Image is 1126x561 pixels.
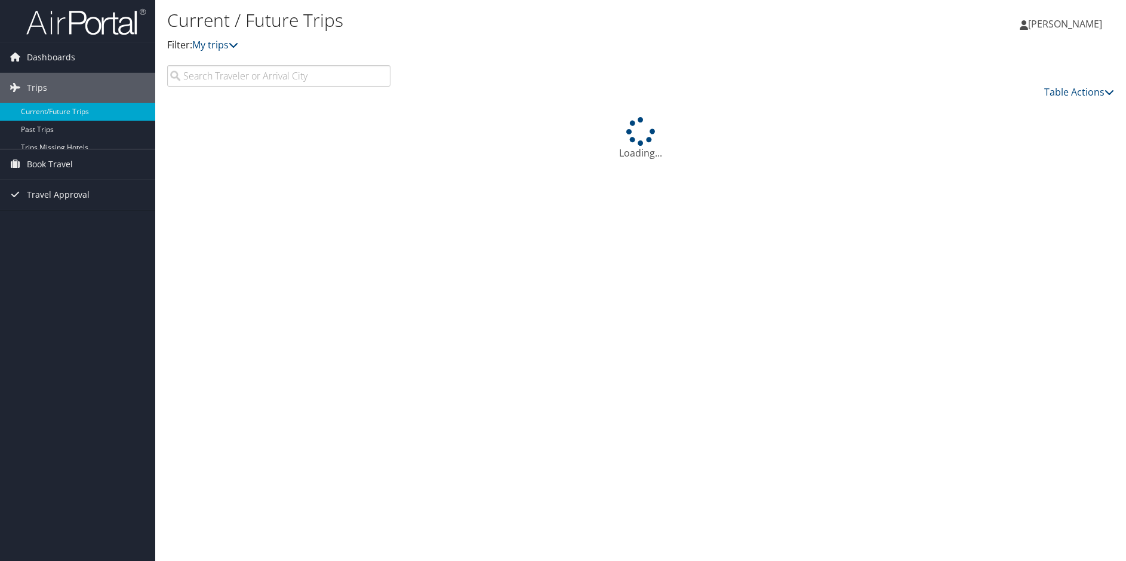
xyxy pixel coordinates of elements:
a: My trips [192,38,238,51]
a: Table Actions [1044,85,1114,99]
span: Trips [27,73,47,103]
span: Book Travel [27,149,73,179]
img: airportal-logo.png [26,8,146,36]
p: Filter: [167,38,798,53]
span: Dashboards [27,42,75,72]
span: Travel Approval [27,180,90,210]
h1: Current / Future Trips [167,8,798,33]
input: Search Traveler or Arrival City [167,65,390,87]
a: [PERSON_NAME] [1020,6,1114,42]
span: [PERSON_NAME] [1028,17,1102,30]
div: Loading... [167,117,1114,160]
